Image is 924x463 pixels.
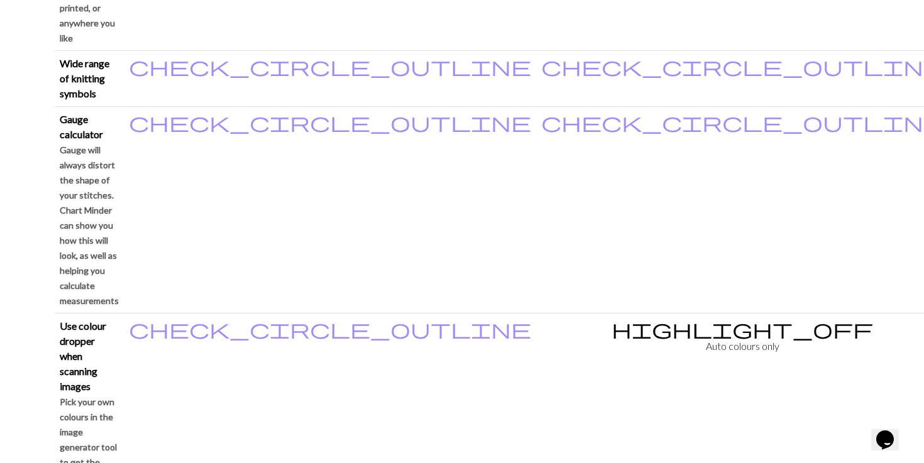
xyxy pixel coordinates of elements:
span: check_circle_outline [129,110,531,134]
p: Use colour dropper when scanning images [60,319,119,394]
i: Included [129,319,531,339]
p: Gauge calculator [60,112,119,142]
span: check_circle_outline [129,317,531,340]
i: Not included [612,319,873,339]
p: Wide range of knitting symbols [60,56,119,101]
span: highlight_off [612,317,873,340]
i: Included [129,56,531,76]
i: Included [129,112,531,132]
span: check_circle_outline [129,54,531,78]
small: Gauge will always distort the shape of your stitches. Chart Minder can show you how this will loo... [60,144,119,306]
iframe: chat widget [871,413,911,450]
